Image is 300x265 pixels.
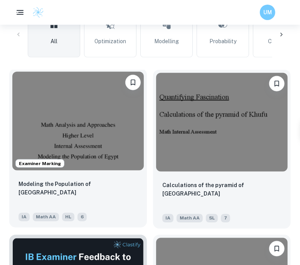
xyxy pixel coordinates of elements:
span: SL [206,214,218,223]
span: 7 [221,214,230,223]
img: Math AA IA example thumbnail: Modeling the Population of Egypt [12,72,144,170]
img: Math AA IA example thumbnail: Calculations of the pyramid of Khufu [156,73,288,172]
span: Modelling [154,37,179,46]
span: Examiner Marking [16,160,64,167]
button: Bookmark [269,241,285,257]
a: Examiner MarkingBookmarkModeling the Population of Egypt IAMath AAHL6 [9,70,147,229]
p: Modeling the Population of Egypt [19,180,138,197]
h6: UM [263,8,272,17]
p: Calculations of the pyramid of Khufu [162,181,281,198]
img: Clastify logo [32,7,44,18]
span: Math AA [33,213,59,221]
span: 6 [78,213,87,221]
button: UM [260,5,275,20]
a: BookmarkCalculations of the pyramid of KhufuIAMath AASL7 [153,70,291,229]
span: IA [162,214,174,223]
span: Math AA [177,214,203,223]
span: IA [19,213,30,221]
span: HL [62,213,74,221]
span: Calculus [268,37,290,46]
span: All [51,37,57,46]
span: Probability [209,37,236,46]
button: Bookmark [125,75,141,90]
button: Bookmark [269,76,285,91]
span: Optimization [94,37,126,46]
a: Clastify logo [28,7,44,18]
